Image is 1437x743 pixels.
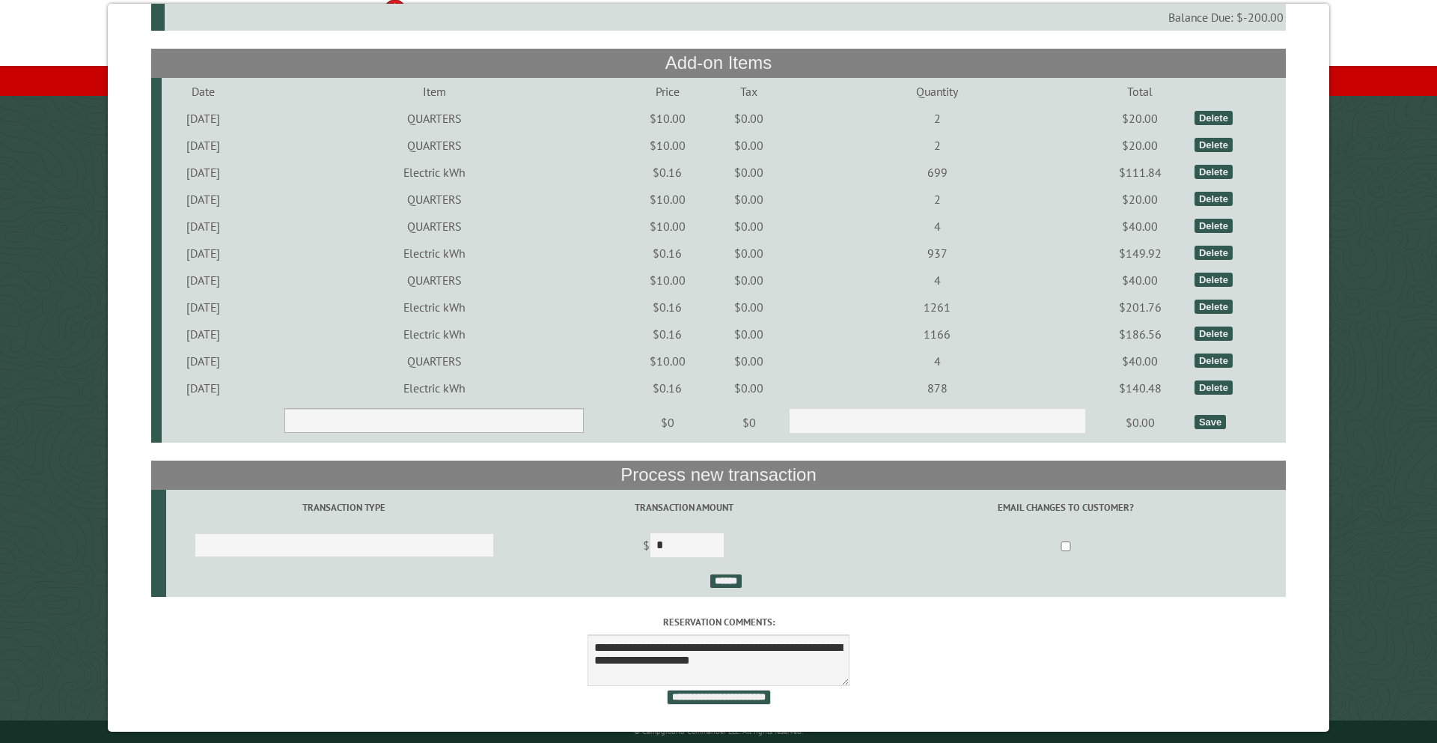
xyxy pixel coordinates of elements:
td: $0.00 [712,267,786,294]
td: QUARTERS [245,132,623,159]
td: $10.00 [623,105,712,132]
td: 4 [786,213,1088,240]
td: [DATE] [162,374,245,401]
label: Transaction Type [168,500,520,515]
td: $201.76 [1088,294,1192,321]
td: $0.16 [623,240,712,267]
td: $0.00 [712,105,786,132]
label: Transaction Amount [525,500,843,515]
td: $40.00 [1088,267,1192,294]
td: $0.00 [1088,401,1192,443]
td: Total [1088,78,1192,105]
td: 2 [786,186,1088,213]
td: [DATE] [162,105,245,132]
label: Email changes to customer? [848,500,1284,515]
td: Item [245,78,623,105]
td: $ [522,526,846,568]
div: Save [1195,415,1226,429]
td: $0.00 [712,186,786,213]
td: QUARTERS [245,105,623,132]
div: Delete [1195,246,1233,260]
td: Date [162,78,245,105]
td: $20.00 [1088,186,1192,213]
div: Delete [1195,327,1233,341]
td: 1166 [786,321,1088,348]
td: $0.16 [623,159,712,186]
td: [DATE] [162,159,245,186]
td: $10.00 [623,267,712,294]
td: [DATE] [162,294,245,321]
td: [DATE] [162,186,245,213]
td: Electric kWh [245,321,623,348]
td: $0.00 [712,159,786,186]
label: Reservation comments: [151,615,1287,629]
td: [DATE] [162,267,245,294]
td: $20.00 [1088,105,1192,132]
div: Delete [1195,300,1233,314]
td: 937 [786,240,1088,267]
td: Electric kWh [245,159,623,186]
td: Electric kWh [245,240,623,267]
td: 1261 [786,294,1088,321]
td: $20.00 [1088,132,1192,159]
td: $40.00 [1088,213,1192,240]
td: 2 [786,132,1088,159]
td: QUARTERS [245,348,623,374]
td: 699 [786,159,1088,186]
td: $0.16 [623,294,712,321]
div: Delete [1195,380,1233,395]
th: Add-on Items [151,49,1287,77]
td: $0.00 [712,240,786,267]
td: $186.56 [1088,321,1192,348]
td: $0 [623,401,712,443]
td: [DATE] [162,321,245,348]
div: Delete [1195,111,1233,125]
td: QUARTERS [245,186,623,213]
td: [DATE] [162,213,245,240]
td: 878 [786,374,1088,401]
td: $10.00 [623,132,712,159]
td: $0.16 [623,321,712,348]
td: Electric kWh [245,294,623,321]
td: $10.00 [623,186,712,213]
div: Delete [1195,219,1233,233]
td: $0.00 [712,321,786,348]
div: Delete [1195,192,1233,206]
td: $111.84 [1088,159,1192,186]
td: [DATE] [162,348,245,374]
td: $0.00 [712,348,786,374]
td: $0.00 [712,294,786,321]
th: Process new transaction [151,461,1287,489]
td: $149.92 [1088,240,1192,267]
td: $10.00 [623,213,712,240]
td: $0 [712,401,786,443]
td: QUARTERS [245,267,623,294]
td: $0.00 [712,132,786,159]
td: QUARTERS [245,213,623,240]
div: Delete [1195,273,1233,287]
td: Tax [712,78,786,105]
td: $0.16 [623,374,712,401]
td: $40.00 [1088,348,1192,374]
div: Delete [1195,354,1233,368]
td: Price [623,78,712,105]
div: Delete [1195,138,1233,152]
td: Balance Due: $-200.00 [165,4,1286,31]
td: $0.00 [712,213,786,240]
div: Delete [1195,165,1233,179]
td: [DATE] [162,132,245,159]
td: [DATE] [162,240,245,267]
td: 4 [786,267,1088,294]
small: © Campground Commander LLC. All rights reserved. [634,727,803,736]
td: $0.00 [712,374,786,401]
td: 4 [786,348,1088,374]
td: $10.00 [623,348,712,374]
td: $140.48 [1088,374,1192,401]
td: 2 [786,105,1088,132]
td: Quantity [786,78,1088,105]
td: Electric kWh [245,374,623,401]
